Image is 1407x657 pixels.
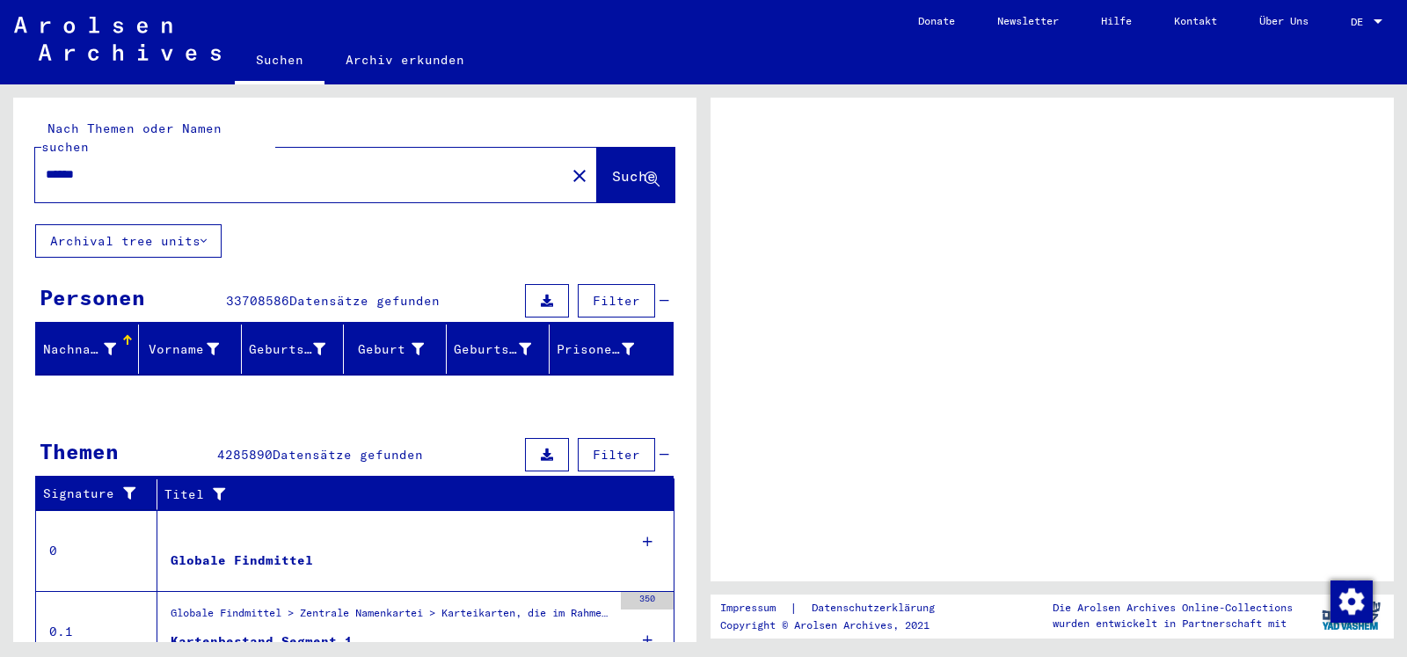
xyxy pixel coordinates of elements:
[621,592,674,610] div: 350
[1330,580,1372,622] div: Zustimmung ändern
[43,340,116,359] div: Nachname
[454,335,553,363] div: Geburtsdatum
[171,605,612,630] div: Globale Findmittel > Zentrale Namenkartei > Karteikarten, die im Rahmen der sequentiellen Massend...
[1053,616,1293,631] p: wurden entwickelt in Partnerschaft mit
[217,447,273,463] span: 4285890
[249,340,326,359] div: Geburtsname
[447,325,550,374] mat-header-cell: Geburtsdatum
[14,17,221,61] img: Arolsen_neg.svg
[146,335,241,363] div: Vorname
[593,293,640,309] span: Filter
[1053,600,1293,616] p: Die Arolsen Archives Online-Collections
[1330,580,1373,623] img: Zustimmung ändern
[578,284,655,318] button: Filter
[1318,594,1384,638] img: yv_logo.png
[324,39,485,81] a: Archiv erkunden
[35,224,222,258] button: Archival tree units
[798,599,956,617] a: Datenschutzerklärung
[344,325,447,374] mat-header-cell: Geburt‏
[36,325,139,374] mat-header-cell: Nachname
[36,510,157,591] td: 0
[1351,16,1370,28] span: DE
[242,325,345,374] mat-header-cell: Geburtsname
[593,447,640,463] span: Filter
[40,435,119,467] div: Themen
[273,447,423,463] span: Datensätze gefunden
[550,325,673,374] mat-header-cell: Prisoner #
[249,335,348,363] div: Geburtsname
[557,340,634,359] div: Prisoner #
[41,120,222,155] mat-label: Nach Themen oder Namen suchen
[164,480,657,508] div: Titel
[454,340,531,359] div: Geburtsdatum
[351,340,424,359] div: Geburt‏
[40,281,145,313] div: Personen
[146,340,219,359] div: Vorname
[569,165,590,186] mat-icon: close
[226,293,289,309] span: 33708586
[720,617,956,633] p: Copyright © Arolsen Archives, 2021
[235,39,324,84] a: Suchen
[562,157,597,193] button: Clear
[351,335,446,363] div: Geburt‏
[720,599,956,617] div: |
[612,167,656,185] span: Suche
[557,335,656,363] div: Prisoner #
[597,148,674,202] button: Suche
[720,599,790,617] a: Impressum
[164,485,639,504] div: Titel
[43,485,143,503] div: Signature
[171,551,313,570] div: Globale Findmittel
[139,325,242,374] mat-header-cell: Vorname
[43,335,138,363] div: Nachname
[171,632,353,651] div: Kartenbestand Segment 1
[578,438,655,471] button: Filter
[43,480,161,508] div: Signature
[289,293,440,309] span: Datensätze gefunden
